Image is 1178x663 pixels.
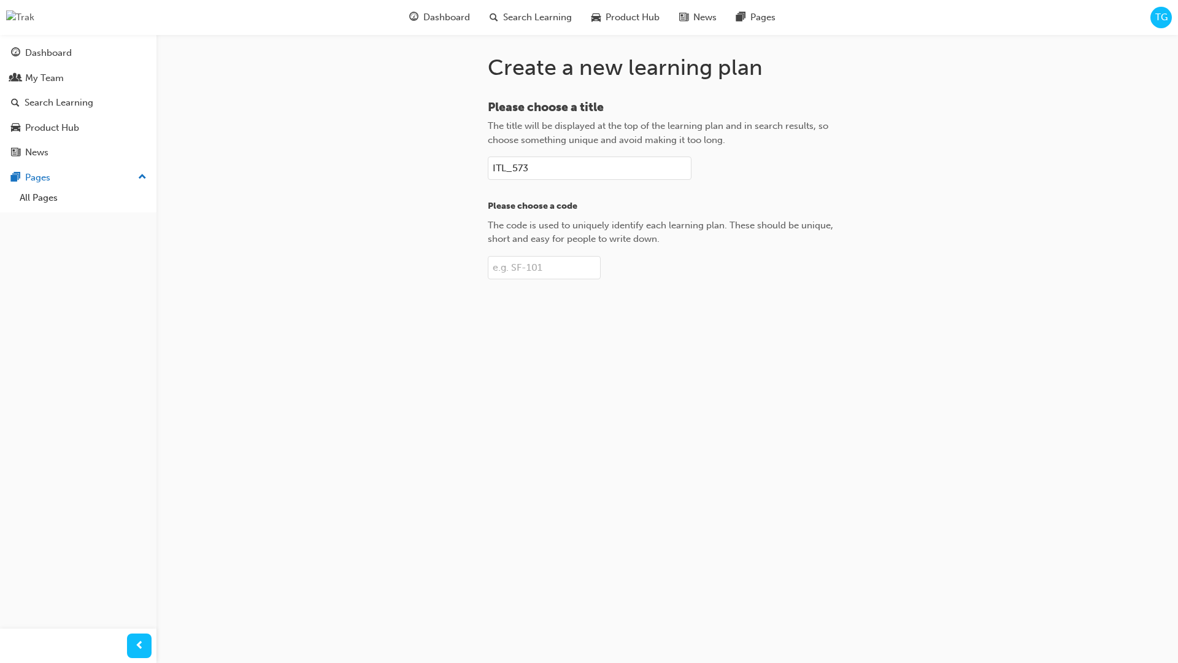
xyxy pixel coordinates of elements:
[488,101,847,115] p: Please choose a title
[488,256,601,279] input: Please choose a codeThe code is used to uniquely identify each learning plan. These should be uni...
[5,117,152,139] a: Product Hub
[488,54,847,81] h1: Create a new learning plan
[11,73,20,84] span: people-icon
[750,10,776,25] span: Pages
[25,71,64,85] div: My Team
[488,220,833,245] span: The code is used to uniquely identify each learning plan. These should be unique, short and easy ...
[5,166,152,189] button: Pages
[488,157,691,180] input: Please choose a titleThe title will be displayed at the top of the learning plan and in search re...
[25,96,93,110] div: Search Learning
[5,141,152,164] a: News
[5,91,152,114] a: Search Learning
[11,123,20,134] span: car-icon
[5,39,152,166] button: DashboardMy TeamSearch LearningProduct HubNews
[1155,10,1168,25] span: TG
[1150,7,1172,28] button: TG
[606,10,660,25] span: Product Hub
[669,5,726,30] a: news-iconNews
[409,10,418,25] span: guage-icon
[736,10,745,25] span: pages-icon
[423,10,470,25] span: Dashboard
[6,10,34,25] img: Trak
[582,5,669,30] a: car-iconProduct Hub
[726,5,785,30] a: pages-iconPages
[25,46,72,60] div: Dashboard
[591,10,601,25] span: car-icon
[11,147,20,158] span: news-icon
[138,169,147,185] span: up-icon
[25,121,79,135] div: Product Hub
[11,173,20,184] span: pages-icon
[11,98,20,109] span: search-icon
[480,5,582,30] a: search-iconSearch Learning
[503,10,572,25] span: Search Learning
[135,638,144,654] span: prev-icon
[11,48,20,59] span: guage-icon
[5,42,152,64] a: Dashboard
[5,67,152,90] a: My Team
[488,200,847,214] p: Please choose a code
[693,10,717,25] span: News
[399,5,480,30] a: guage-iconDashboard
[25,145,48,160] div: News
[25,171,50,185] div: Pages
[488,120,828,145] span: The title will be displayed at the top of the learning plan and in search results, so choose some...
[15,188,152,207] a: All Pages
[679,10,688,25] span: news-icon
[490,10,498,25] span: search-icon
